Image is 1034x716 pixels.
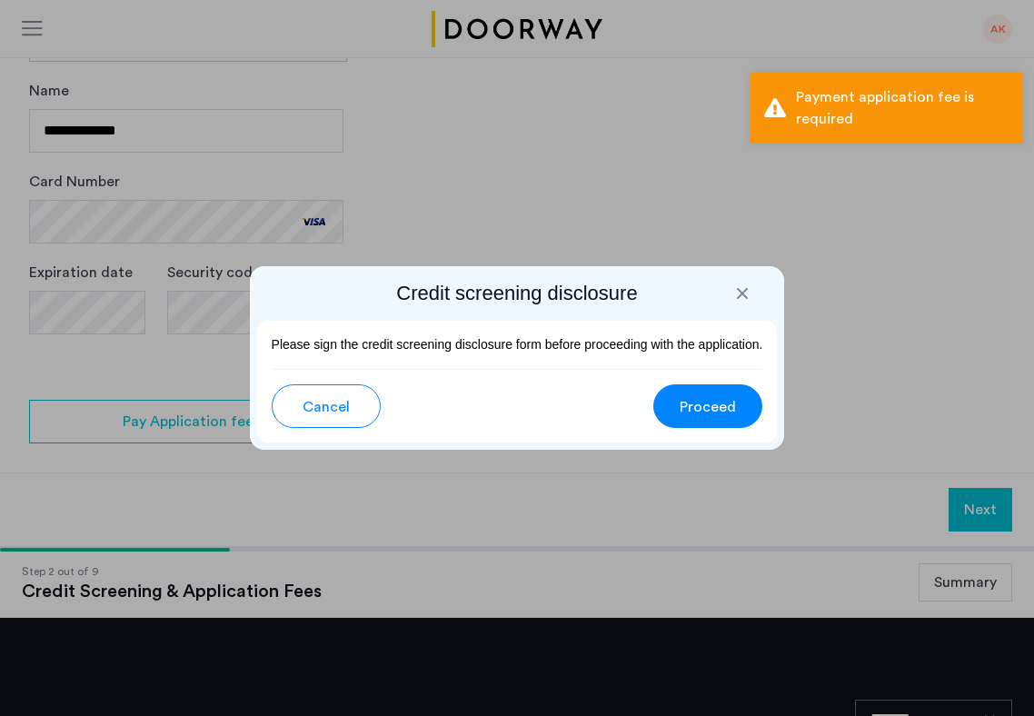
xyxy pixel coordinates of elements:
[257,281,778,306] h2: Credit screening disclosure
[303,396,350,418] span: Cancel
[272,384,381,428] button: button
[796,86,1009,130] div: Payment application fee is required
[680,396,736,418] span: Proceed
[653,384,762,428] button: button
[272,335,763,354] p: Please sign the credit screening disclosure form before proceeding with the application.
